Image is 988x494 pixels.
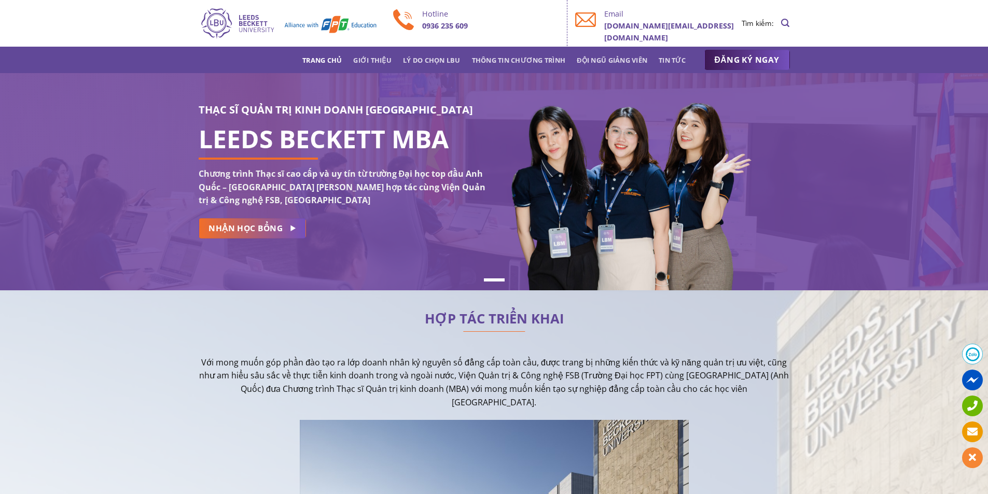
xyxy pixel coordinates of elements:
a: Đội ngũ giảng viên [577,51,647,69]
h1: LEEDS BECKETT MBA [199,133,486,145]
h3: THẠC SĨ QUẢN TRỊ KINH DOANH [GEOGRAPHIC_DATA] [199,102,486,118]
a: Trang chủ [302,51,342,69]
li: Page dot 1 [484,278,505,281]
strong: Chương trình Thạc sĩ cao cấp và uy tín từ trường Đại học top đầu Anh Quốc – [GEOGRAPHIC_DATA] [PE... [199,168,485,206]
img: line-lbu.jpg [463,331,525,332]
a: NHẬN HỌC BỔNG [199,218,306,238]
span: ĐĂNG KÝ NGAY [715,53,780,66]
a: ĐĂNG KÝ NGAY [704,50,790,70]
a: Lý do chọn LBU [403,51,461,69]
a: Tin tức [659,51,686,69]
p: Email [604,8,742,20]
li: Tìm kiếm: [742,18,774,29]
p: Với mong muốn góp phần đào tạo ra lớp doanh nhân kỷ nguyên số đẳng cấp toàn cầu, được trang bị nh... [199,356,790,409]
img: Thạc sĩ Quản trị kinh doanh Quốc tế [199,7,378,40]
b: 0936 235 609 [422,21,468,31]
h2: HỢP TÁC TRIỂN KHAI [199,314,790,324]
a: Search [781,13,789,33]
b: [DOMAIN_NAME][EMAIL_ADDRESS][DOMAIN_NAME] [604,21,734,43]
p: Hotline [422,8,560,20]
a: Giới thiệu [353,51,392,69]
span: NHẬN HỌC BỔNG [208,222,283,235]
a: Thông tin chương trình [472,51,566,69]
